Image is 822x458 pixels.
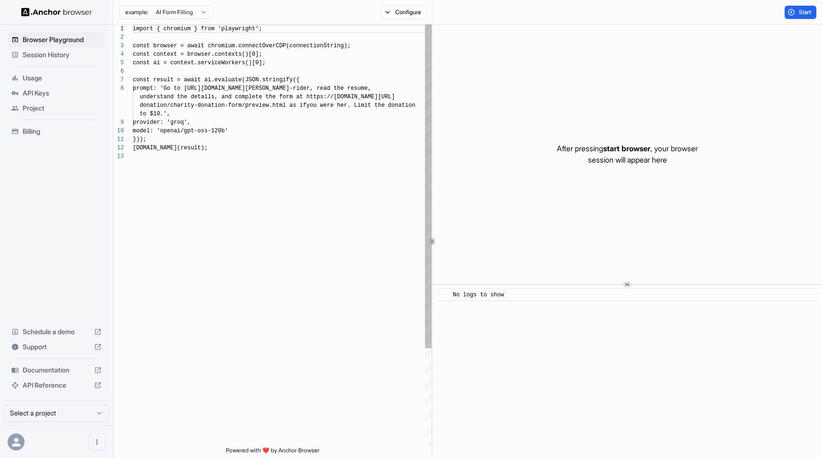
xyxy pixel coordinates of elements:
[23,50,102,60] span: Session History
[306,102,415,109] span: you were her. Limit the donation
[139,94,310,100] span: understand the details, and complete the form at h
[113,144,124,152] div: 12
[113,50,124,59] div: 4
[23,342,90,352] span: Support
[8,124,105,139] div: Billing
[139,111,170,117] span: to $10.',
[8,86,105,101] div: API Keys
[799,9,812,16] span: Start
[310,94,395,100] span: ttps://[DOMAIN_NAME][URL]
[133,85,289,92] span: prompt: 'Go to [URL][DOMAIN_NAME][PERSON_NAME]
[23,88,102,98] span: API Keys
[23,104,102,113] span: Project
[303,43,351,49] span: ectionString);
[23,127,102,136] span: Billing
[23,327,90,337] span: Schedule a demo
[133,43,303,49] span: const browser = await chromium.connectOverCDP(conn
[8,378,105,393] div: API Reference
[113,135,124,144] div: 11
[113,84,124,93] div: 8
[8,32,105,47] div: Browser Playground
[133,145,208,151] span: [DOMAIN_NAME](result);
[8,324,105,339] div: Schedule a demo
[113,33,124,42] div: 2
[453,292,504,298] span: No logs to show
[8,47,105,62] div: Session History
[23,35,102,44] span: Browser Playground
[8,70,105,86] div: Usage
[557,143,698,165] p: After pressing , your browser session will appear here
[133,119,190,126] span: provider: 'groq',
[133,26,262,32] span: import { chromium } from 'playwright';
[88,433,105,450] button: Open menu
[23,73,102,83] span: Usage
[133,51,262,58] span: const context = browser.contexts()[0];
[23,380,90,390] span: API Reference
[441,290,446,300] span: ​
[113,42,124,50] div: 3
[113,59,124,67] div: 5
[603,144,650,153] span: start browser
[226,447,320,458] span: Powered with ❤️ by Anchor Browser
[381,6,426,19] button: Configure
[133,77,300,83] span: const result = await ai.evaluate(JSON.stringify({
[8,339,105,354] div: Support
[125,9,148,16] span: example:
[113,67,124,76] div: 6
[113,25,124,33] div: 1
[139,102,306,109] span: donation/charity-donation-form/preview.html as if
[23,365,90,375] span: Documentation
[8,101,105,116] div: Project
[133,60,266,66] span: const ai = context.serviceWorkers()[0];
[133,136,147,143] span: }));
[133,128,228,134] span: model: 'openai/gpt-oss-120b'
[289,85,371,92] span: -rider, read the resume,
[785,6,816,19] button: Start
[113,118,124,127] div: 9
[21,8,92,17] img: Anchor Logo
[113,76,124,84] div: 7
[113,127,124,135] div: 10
[113,152,124,161] div: 13
[8,363,105,378] div: Documentation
